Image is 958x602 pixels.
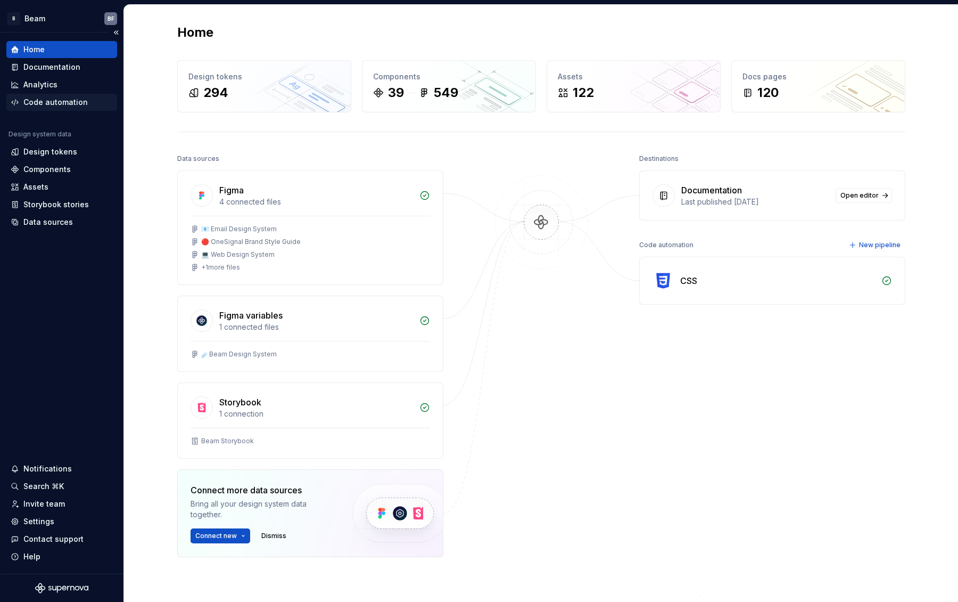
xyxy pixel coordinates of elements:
div: Documentation [681,184,742,197]
h2: Home [177,24,213,41]
button: BBeamBF [2,7,121,30]
div: Connect more data sources [191,484,334,497]
a: Open editor [836,188,892,203]
div: 1 connection [219,409,413,419]
div: Search ⌘K [23,481,64,492]
div: Notifications [23,463,72,474]
div: Analytics [23,79,57,90]
span: Connect new [195,532,237,540]
a: Assets [6,178,117,196]
button: Search ⌘K [6,478,117,495]
a: Figma variables1 connected files☄️Beam Design System [177,296,443,372]
div: Beam Storybook [201,437,254,445]
a: Components39549 [362,60,536,112]
div: 📧 Email Design System [201,225,277,233]
a: Docs pages120 [731,60,905,112]
div: Design system data [9,130,71,139]
div: Destinations [639,151,679,166]
a: Settings [6,513,117,530]
button: Help [6,548,117,565]
span: Open editor [840,191,879,200]
a: Code automation [6,94,117,111]
div: CSS [680,274,697,287]
div: ☄️Beam Design System [201,350,277,359]
div: Code automation [639,238,693,253]
a: Analytics [6,76,117,93]
a: Documentation [6,59,117,76]
div: Documentation [23,62,80,72]
svg: Supernova Logo [35,583,88,593]
div: 1 connected files [219,322,413,332]
a: Figma4 connected files📧 Email Design System🔴 OneSignal Brand Style Guide💻 Web Design System+1more... [177,170,443,285]
a: Home [6,41,117,58]
div: Assets [23,182,48,192]
div: Contact support [23,534,84,544]
div: 294 [203,84,228,101]
button: New pipeline [846,238,905,253]
button: Collapse sidebar [109,25,123,40]
div: Invite team [23,499,65,509]
button: Notifications [6,460,117,477]
div: Data sources [177,151,219,166]
button: Connect new [191,528,250,543]
button: Dismiss [257,528,291,543]
div: BF [108,14,114,23]
div: Design tokens [188,71,340,82]
div: Storybook stories [23,199,89,210]
div: Components [373,71,525,82]
a: Components [6,161,117,178]
div: 39 [388,84,404,101]
a: Design tokens [6,143,117,160]
div: Assets [558,71,709,82]
div: Design tokens [23,147,77,157]
div: 🔴 OneSignal Brand Style Guide [201,238,301,246]
a: Storybook stories [6,196,117,213]
div: Settings [23,516,54,527]
div: 4 connected files [219,197,413,207]
div: + 1 more files [201,263,240,272]
a: Storybook1 connectionBeam Storybook [177,383,443,459]
div: Storybook [219,396,261,409]
a: Invite team [6,495,117,512]
a: Data sources [6,214,117,231]
div: 122 [573,84,594,101]
div: Components [23,164,71,175]
button: Contact support [6,531,117,548]
div: Docs pages [742,71,894,82]
div: 💻 Web Design System [201,250,275,259]
div: Last published [DATE] [681,197,829,207]
div: Figma variables [219,309,283,322]
div: Figma [219,184,244,197]
div: Beam [24,13,45,24]
a: Design tokens294 [177,60,351,112]
div: Home [23,44,45,55]
span: New pipeline [859,241,901,249]
div: 120 [757,84,779,101]
div: Help [23,551,40,562]
div: B [7,12,20,25]
div: Code automation [23,97,88,108]
div: Bring all your design system data together. [191,499,334,520]
a: Assets122 [547,60,721,112]
div: Data sources [23,217,73,227]
div: 549 [434,84,458,101]
span: Dismiss [261,532,286,540]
